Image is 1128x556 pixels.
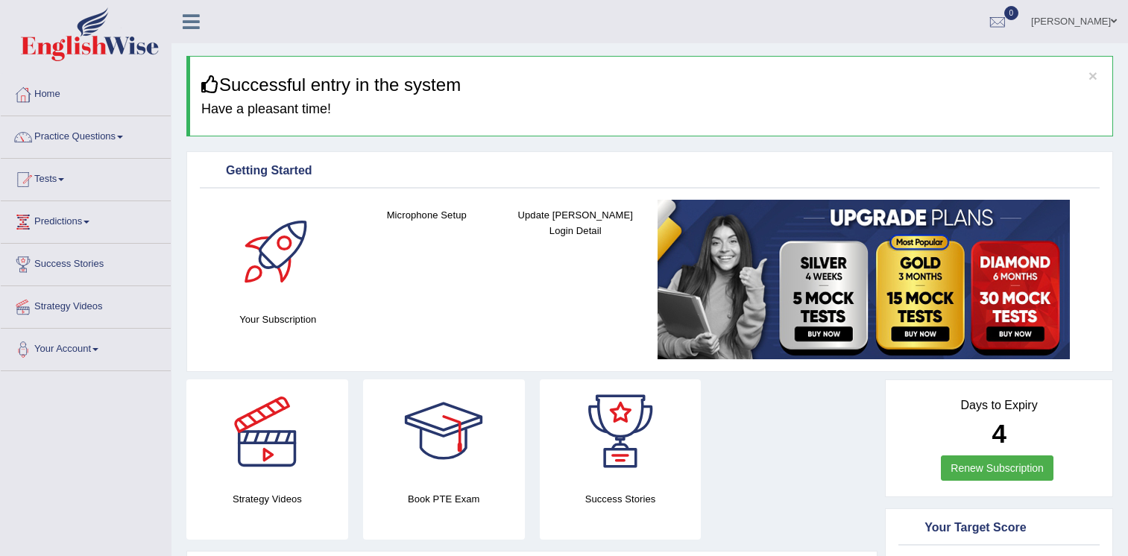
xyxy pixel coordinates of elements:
[902,517,1096,540] div: Your Target Score
[902,399,1096,412] h4: Days to Expiry
[204,160,1096,183] div: Getting Started
[363,491,525,507] h4: Book PTE Exam
[1088,68,1097,83] button: ×
[1,244,171,281] a: Success Stories
[201,102,1101,117] h4: Have a pleasant time!
[992,419,1006,448] b: 4
[186,491,348,507] h4: Strategy Videos
[201,75,1101,95] h3: Successful entry in the system
[1,329,171,366] a: Your Account
[1,201,171,238] a: Predictions
[1004,6,1019,20] span: 0
[941,455,1053,481] a: Renew Subscription
[1,74,171,111] a: Home
[360,207,494,223] h4: Microphone Setup
[658,200,1070,359] img: small5.jpg
[1,286,171,323] a: Strategy Videos
[1,116,171,154] a: Practice Questions
[540,491,702,507] h4: Success Stories
[508,207,643,238] h4: Update [PERSON_NAME] Login Detail
[211,312,345,327] h4: Your Subscription
[1,159,171,196] a: Tests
